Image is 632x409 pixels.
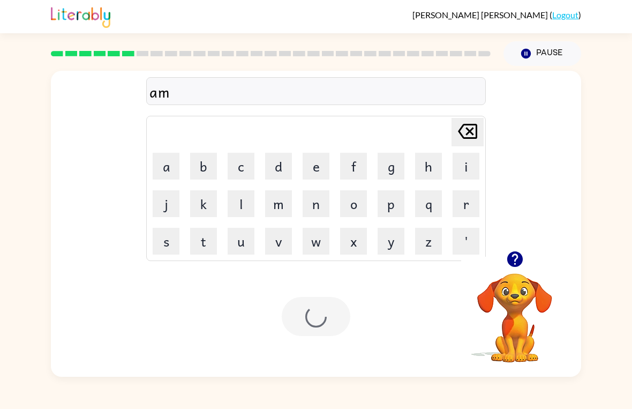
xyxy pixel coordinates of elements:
button: j [153,190,179,217]
button: ' [453,228,479,255]
video: Your browser must support playing .mp4 files to use Literably. Please try using another browser. [461,257,568,364]
button: g [378,153,404,180]
button: e [303,153,329,180]
button: m [265,190,292,217]
button: i [453,153,479,180]
button: t [190,228,217,255]
button: o [340,190,367,217]
div: ( ) [412,10,581,20]
button: n [303,190,329,217]
div: am [149,80,483,103]
button: f [340,153,367,180]
button: b [190,153,217,180]
button: r [453,190,479,217]
button: l [228,190,254,217]
span: [PERSON_NAME] [PERSON_NAME] [412,10,550,20]
button: h [415,153,442,180]
img: Literably [51,4,110,28]
button: Pause [503,41,581,66]
button: k [190,190,217,217]
button: z [415,228,442,255]
button: p [378,190,404,217]
button: w [303,228,329,255]
button: q [415,190,442,217]
button: s [153,228,179,255]
button: u [228,228,254,255]
button: a [153,153,179,180]
button: x [340,228,367,255]
button: d [265,153,292,180]
button: y [378,228,404,255]
a: Logout [552,10,578,20]
button: v [265,228,292,255]
button: c [228,153,254,180]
